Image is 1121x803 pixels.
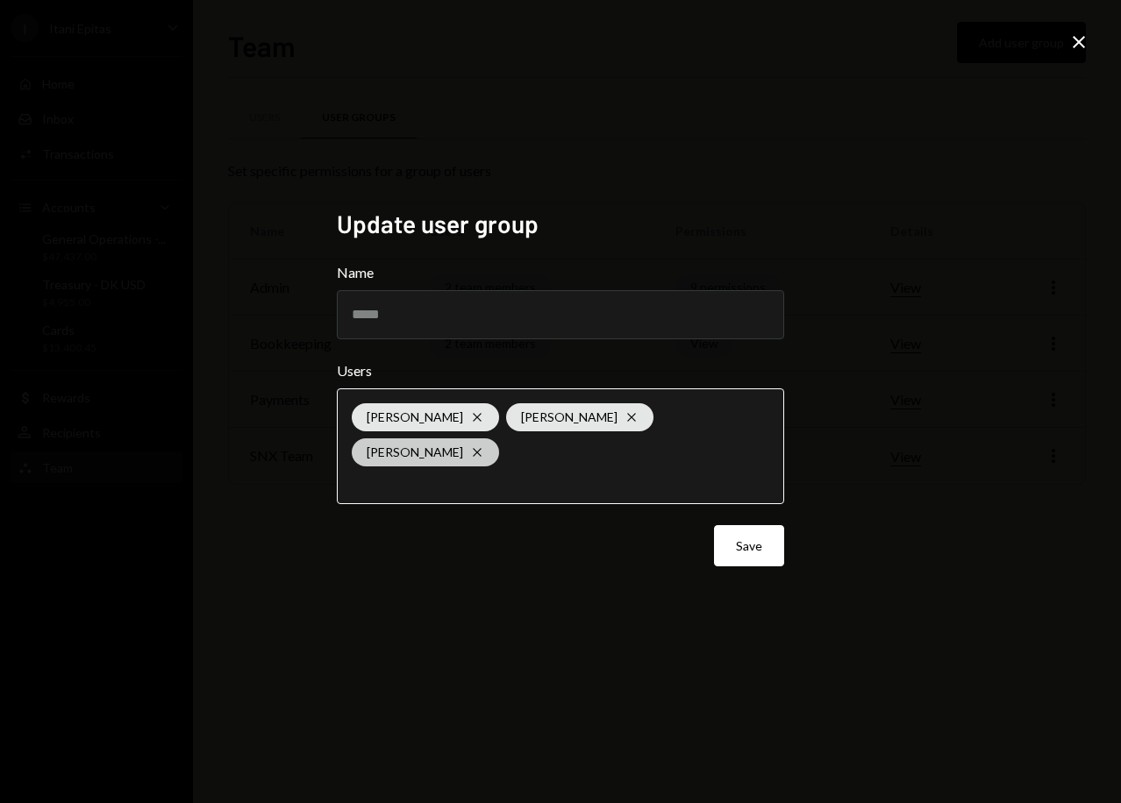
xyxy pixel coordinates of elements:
div: [PERSON_NAME] [352,438,499,466]
label: Name [337,262,784,283]
label: Users [337,360,784,381]
button: Save [714,525,784,566]
h2: Update user group [337,207,784,241]
div: [PERSON_NAME] [352,403,499,431]
div: [PERSON_NAME] [506,403,653,431]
